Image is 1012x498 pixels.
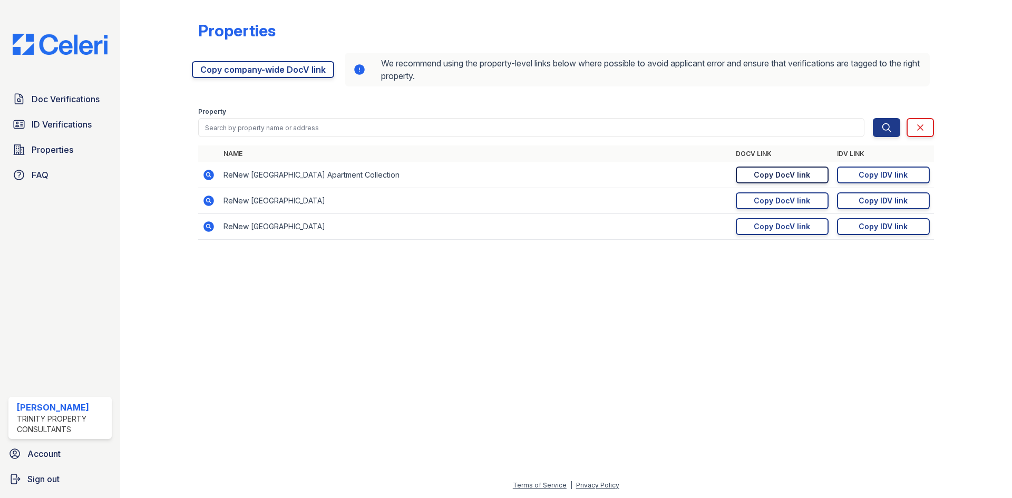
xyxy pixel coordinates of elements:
[570,481,572,489] div: |
[736,167,829,183] a: Copy DocV link
[833,145,934,162] th: IDV Link
[859,221,908,232] div: Copy IDV link
[32,93,100,105] span: Doc Verifications
[8,89,112,110] a: Doc Verifications
[17,414,108,435] div: Trinity Property Consultants
[27,473,60,485] span: Sign out
[859,170,908,180] div: Copy IDV link
[198,21,276,40] div: Properties
[4,443,116,464] a: Account
[736,218,829,235] a: Copy DocV link
[513,481,567,489] a: Terms of Service
[859,196,908,206] div: Copy IDV link
[198,118,864,137] input: Search by property name or address
[32,118,92,131] span: ID Verifications
[8,164,112,185] a: FAQ
[4,34,116,55] img: CE_Logo_Blue-a8612792a0a2168367f1c8372b55b34899dd931a85d93a1a3d3e32e68fde9ad4.png
[736,192,829,209] a: Copy DocV link
[4,468,116,490] a: Sign out
[754,221,810,232] div: Copy DocV link
[219,188,732,214] td: ReNew [GEOGRAPHIC_DATA]
[17,401,108,414] div: [PERSON_NAME]
[837,167,930,183] a: Copy IDV link
[837,218,930,235] a: Copy IDV link
[198,108,226,116] label: Property
[732,145,833,162] th: DocV Link
[8,139,112,160] a: Properties
[32,143,73,156] span: Properties
[8,114,112,135] a: ID Verifications
[27,447,61,460] span: Account
[192,61,334,78] a: Copy company-wide DocV link
[219,162,732,188] td: ReNew [GEOGRAPHIC_DATA] Apartment Collection
[576,481,619,489] a: Privacy Policy
[754,196,810,206] div: Copy DocV link
[219,214,732,240] td: ReNew [GEOGRAPHIC_DATA]
[345,53,930,86] div: We recommend using the property-level links below where possible to avoid applicant error and ens...
[219,145,732,162] th: Name
[32,169,48,181] span: FAQ
[754,170,810,180] div: Copy DocV link
[837,192,930,209] a: Copy IDV link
